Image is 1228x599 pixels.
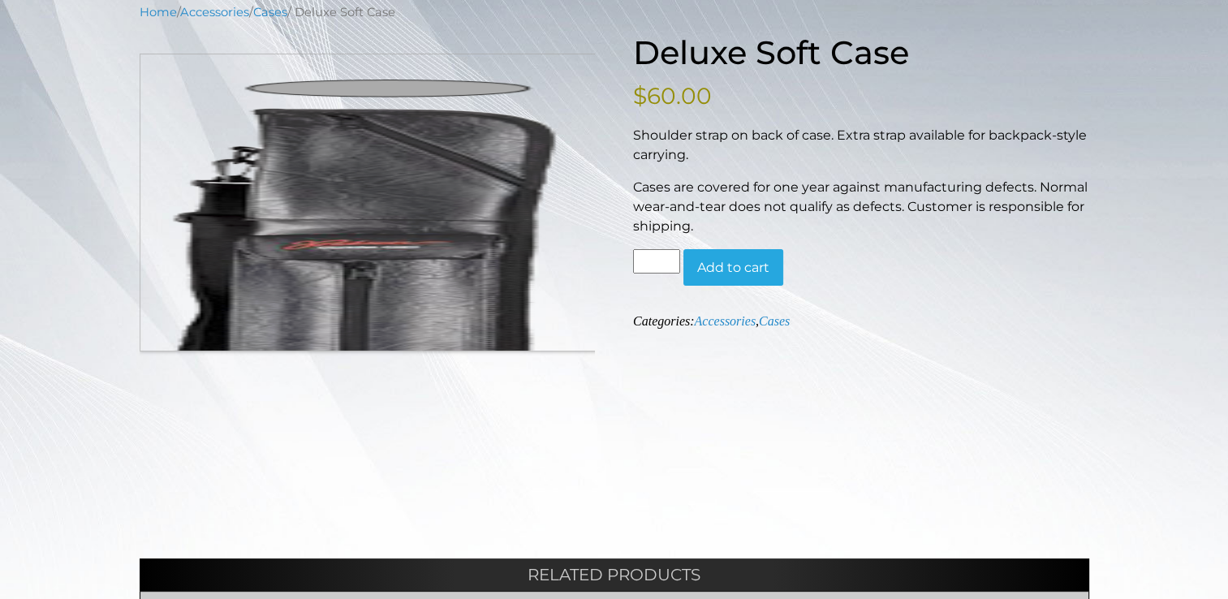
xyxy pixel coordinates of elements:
a: Home [140,5,177,19]
h1: Deluxe Soft Case [633,33,1089,72]
bdi: 60.00 [633,82,712,110]
p: Cases are covered for one year against manufacturing defects. Normal wear-and-tear does not quali... [633,178,1089,236]
a: Accessories [180,5,249,19]
input: Product quantity [633,249,680,274]
a: Cases [253,5,287,19]
span: $ [633,82,647,110]
span: Categories: , [633,314,790,328]
a: Cases [759,314,790,328]
p: Shoulder strap on back of case. Extra strap available for backpack-style carrying. [633,126,1089,165]
h2: Related products [140,558,1089,591]
nav: Breadcrumb [140,3,1089,21]
a: Accessories [694,314,756,328]
button: Add to cart [683,249,783,287]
